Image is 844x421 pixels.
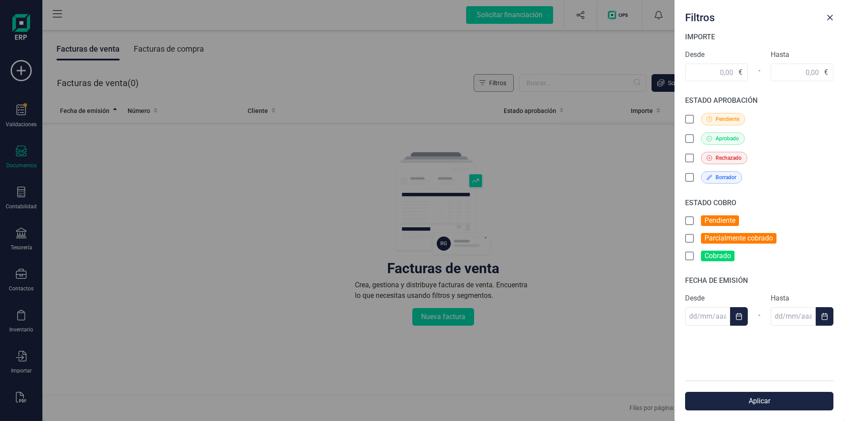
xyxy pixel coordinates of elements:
input: dd/mm/aaaa [685,307,730,326]
input: 0,00 [771,64,833,81]
button: Aplicar [685,392,833,410]
div: Filtros [682,7,823,25]
span: FECHA DE EMISIÓN [685,276,748,285]
button: Choose Date [816,307,833,326]
span: € [824,67,828,78]
span: Borrador [716,173,736,181]
label: Hasta [771,293,833,304]
label: Parcialmente cobrado [701,233,776,244]
input: 0,00 [685,64,748,81]
span: Pendiente [716,115,739,123]
button: Close [823,11,837,25]
span: ESTADO COBRO [685,199,736,207]
label: Desde [685,49,748,60]
span: ESTADO APROBACIÓN [685,96,757,105]
label: Desde [685,293,748,304]
span: Aprobado [716,135,739,143]
span: € [738,67,742,78]
label: Hasta [771,49,833,60]
div: - [748,60,771,81]
div: - [748,304,771,326]
label: Pendiente [701,215,739,226]
span: Rechazado [716,154,742,162]
button: Choose Date [730,307,748,326]
label: Cobrado [701,251,735,261]
input: dd/mm/aaaa [771,307,816,326]
span: IMPORTE [685,33,715,41]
